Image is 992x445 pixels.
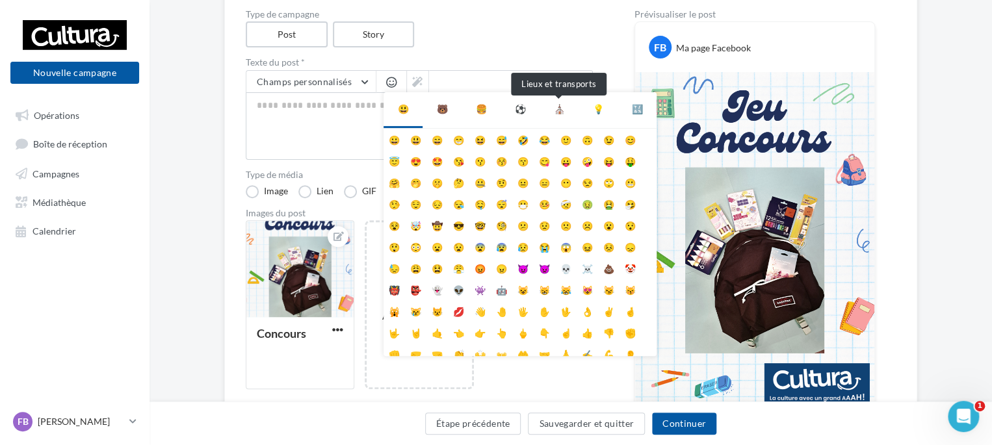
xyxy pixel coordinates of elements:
[426,214,448,236] li: 🤠
[620,300,641,322] li: 🤞
[534,300,555,322] li: ✋
[948,401,979,432] iframe: Intercom live chat
[426,343,448,364] li: 🤜
[598,257,620,279] li: 💩
[598,279,620,300] li: 😼
[8,103,142,126] a: Opérations
[246,209,593,218] div: Images du post
[246,10,593,19] label: Type de campagne
[448,150,469,172] li: 😘
[469,150,491,172] li: 😗
[448,322,469,343] li: 👈
[491,214,512,236] li: 🧐
[512,129,534,150] li: 🤣
[620,150,641,172] li: 🤑
[534,236,555,257] li: 😭
[620,343,641,364] li: 👂
[405,129,426,150] li: 😃
[491,257,512,279] li: 😠
[426,193,448,214] li: 😔
[512,193,534,214] li: 😷
[577,214,598,236] li: ☹️
[491,236,512,257] li: 😰
[384,343,405,364] li: 👊
[620,193,641,214] li: 🤧
[246,58,593,67] label: Texte du post *
[426,129,448,150] li: 😄
[620,236,641,257] li: 😞
[577,236,598,257] li: 😖
[33,196,86,207] span: Médiathèque
[598,322,620,343] li: 👎
[469,236,491,257] li: 😨
[426,236,448,257] li: 😦
[598,236,620,257] li: 😣
[534,257,555,279] li: 👿
[577,193,598,214] li: 🤢
[405,214,426,236] li: 🤯
[620,322,641,343] li: ✊
[534,343,555,364] li: 🤝
[8,131,142,155] a: Boîte de réception
[577,150,598,172] li: 🤪
[534,150,555,172] li: 😋
[33,225,76,236] span: Calendrier
[974,401,985,411] span: 1
[448,172,469,193] li: 🤔
[512,279,534,300] li: 😺
[33,168,79,179] span: Campagnes
[426,172,448,193] li: 🤫
[298,185,333,198] label: Lien
[246,21,328,47] label: Post
[598,172,620,193] li: 🙄
[469,172,491,193] li: 🤐
[257,76,352,87] span: Champs personnalisés
[384,150,405,172] li: 😇
[469,193,491,214] li: 🤤
[384,193,405,214] li: 🤥
[555,214,577,236] li: 🙁
[246,71,376,93] button: Champs personnalisés
[405,300,426,322] li: 😿
[634,10,875,19] div: Prévisualiser le post
[425,413,521,435] button: Étape précédente
[620,279,641,300] li: 😽
[511,73,607,95] div: Lieux et transports
[384,236,405,257] li: 😲
[405,236,426,257] li: 😳
[246,170,593,179] label: Type de média
[448,129,469,150] li: 😁
[405,279,426,300] li: 👺
[426,300,448,322] li: 😾
[344,185,376,198] label: GIF
[577,279,598,300] li: 😻
[512,236,534,257] li: 😥
[33,138,107,149] span: Boîte de réception
[405,172,426,193] li: 🤭
[10,409,139,434] a: FB [PERSON_NAME]
[534,214,555,236] li: 😟
[534,193,555,214] li: 🤒
[598,193,620,214] li: 🤮
[512,172,534,193] li: 😐
[598,150,620,172] li: 😝
[577,343,598,364] li: ✍
[384,257,405,279] li: 😓
[554,103,565,116] div: ⛪
[18,415,29,428] span: FB
[577,257,598,279] li: ☠️
[469,322,491,343] li: 👉
[448,279,469,300] li: 👽
[512,150,534,172] li: 😙
[555,129,577,150] li: 🙂
[448,257,469,279] li: 😤
[426,150,448,172] li: 🤩
[577,300,598,322] li: 👌
[426,279,448,300] li: 👻
[257,326,306,340] div: Concours
[598,343,620,364] li: 💪
[469,129,491,150] li: 😆
[437,103,448,116] div: 🐻
[491,322,512,343] li: 👆
[555,172,577,193] li: 😶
